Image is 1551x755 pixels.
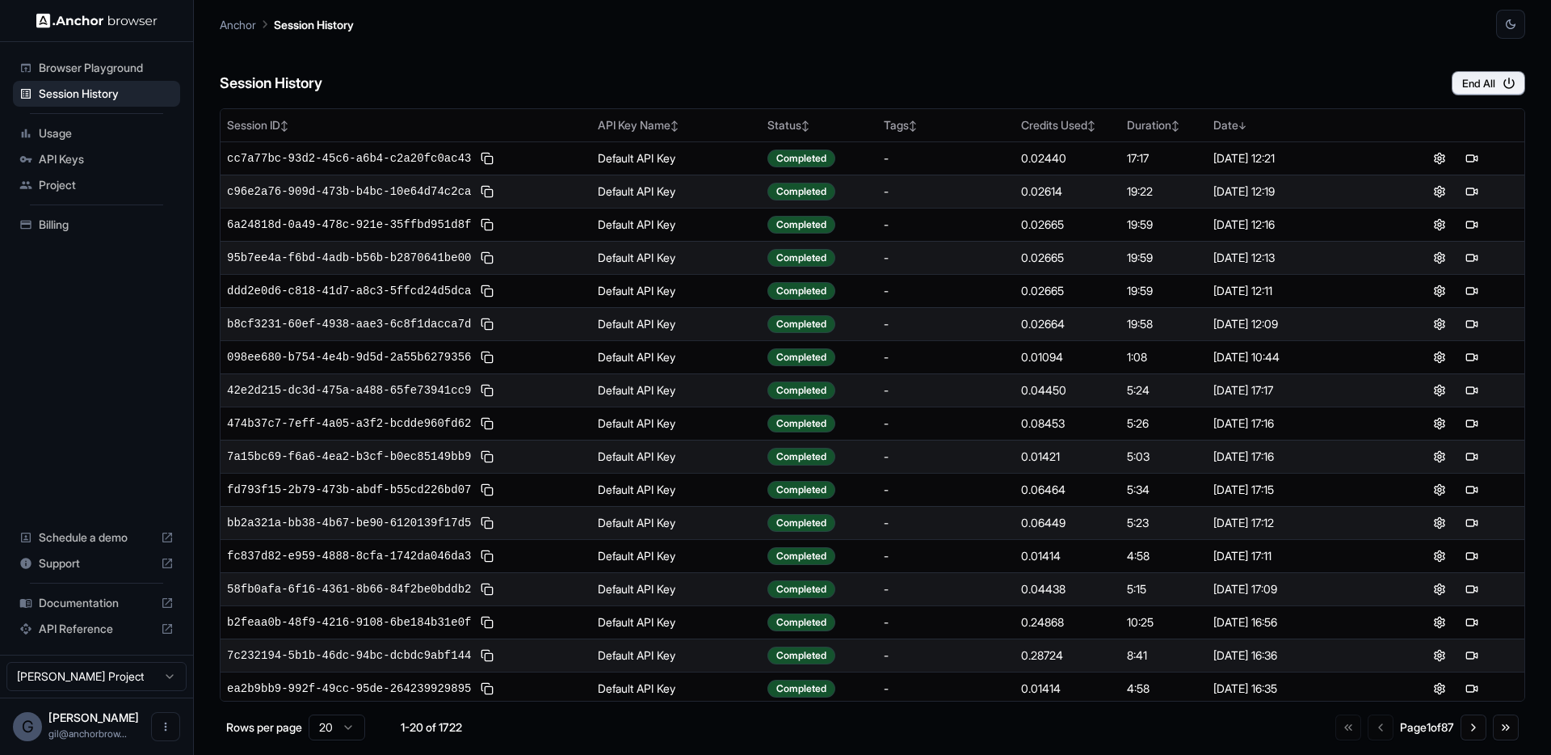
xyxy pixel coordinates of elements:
[227,681,471,697] span: ea2b9bb9-992f-49cc-95de-264239929895
[227,647,471,664] span: 7c232194-5b1b-46dc-94bc-dcbdc9abf144
[13,81,180,107] div: Session History
[1213,614,1381,631] div: [DATE] 16:56
[13,525,180,550] div: Schedule a demo
[1213,515,1381,531] div: [DATE] 17:12
[591,605,761,639] td: Default API Key
[884,316,1008,332] div: -
[220,72,322,95] h6: Session History
[227,150,471,167] span: cc7a77bc-93d2-45c6-a6b4-c2a20fc0ac43
[39,86,174,102] span: Session History
[151,712,180,741] button: Open menu
[1021,449,1114,465] div: 0.01421
[598,117,754,133] div: API Key Name
[1127,117,1200,133] div: Duration
[227,482,471,498] span: fd793f15-2b79-473b-abdf-b55cd226bd07
[767,348,835,366] div: Completed
[1021,415,1114,432] div: 0.08453
[13,590,180,616] div: Documentation
[1213,250,1381,266] div: [DATE] 12:13
[767,481,835,499] div: Completed
[39,621,154,637] span: API Reference
[884,117,1008,133] div: Tags
[274,16,354,33] p: Session History
[1213,681,1381,697] div: [DATE] 16:35
[591,539,761,572] td: Default API Key
[1021,515,1114,531] div: 0.06449
[884,250,1008,266] div: -
[1127,581,1200,597] div: 5:15
[1021,681,1114,697] div: 0.01414
[1021,548,1114,564] div: 0.01414
[884,382,1008,399] div: -
[48,711,139,724] span: Gil Dankner
[591,440,761,473] td: Default API Key
[1021,217,1114,233] div: 0.02665
[767,448,835,466] div: Completed
[767,382,835,399] div: Completed
[1021,581,1114,597] div: 0.04438
[884,150,1008,167] div: -
[767,415,835,432] div: Completed
[39,60,174,76] span: Browser Playground
[1127,382,1200,399] div: 5:24
[884,515,1008,531] div: -
[1213,449,1381,465] div: [DATE] 17:16
[884,449,1008,465] div: -
[227,382,471,399] span: 42e2d215-dc3d-475a-a488-65fe73941cc9
[1021,250,1114,266] div: 0.02665
[767,216,835,234] div: Completed
[227,449,471,465] span: 7a15bc69-f6a6-4ea2-b3cf-b0ec85149bb9
[1021,647,1114,664] div: 0.28724
[909,120,917,132] span: ↕
[1213,283,1381,299] div: [DATE] 12:11
[227,614,471,631] span: b2feaa0b-48f9-4216-9108-6be184b31e0f
[1213,349,1381,365] div: [DATE] 10:44
[884,548,1008,564] div: -
[591,373,761,407] td: Default API Key
[280,120,288,132] span: ↕
[884,581,1008,597] div: -
[767,680,835,698] div: Completed
[591,672,761,705] td: Default API Key
[591,639,761,672] td: Default API Key
[1213,482,1381,498] div: [DATE] 17:15
[227,250,471,266] span: 95b7ee4a-f6bd-4adb-b56b-b2870641be00
[227,117,585,133] div: Session ID
[39,555,154,572] span: Support
[39,595,154,611] span: Documentation
[591,572,761,605] td: Default API Key
[1452,71,1525,95] button: End All
[767,647,835,664] div: Completed
[1171,120,1179,132] span: ↕
[1127,614,1200,631] div: 10:25
[670,120,679,132] span: ↕
[767,547,835,565] div: Completed
[1213,217,1381,233] div: [DATE] 12:16
[1127,250,1200,266] div: 19:59
[1127,316,1200,332] div: 19:58
[884,647,1008,664] div: -
[591,473,761,506] td: Default API Key
[767,315,835,333] div: Completed
[227,548,471,564] span: fc837d82-e959-4888-8cfa-1742da046da3
[39,125,174,141] span: Usage
[39,151,174,167] span: API Keys
[227,349,471,365] span: 098ee680-b754-4e4b-9d5d-2a55b6279356
[39,177,174,193] span: Project
[591,141,761,175] td: Default API Key
[1400,719,1454,736] div: Page 1 of 87
[591,340,761,373] td: Default API Key
[591,506,761,539] td: Default API Key
[220,16,256,33] p: Anchor
[591,307,761,340] td: Default API Key
[767,150,835,167] div: Completed
[884,349,1008,365] div: -
[767,614,835,631] div: Completed
[13,146,180,172] div: API Keys
[1213,415,1381,432] div: [DATE] 17:16
[1127,183,1200,200] div: 19:22
[13,550,180,576] div: Support
[39,529,154,546] span: Schedule a demo
[1127,548,1200,564] div: 4:58
[1021,183,1114,200] div: 0.02614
